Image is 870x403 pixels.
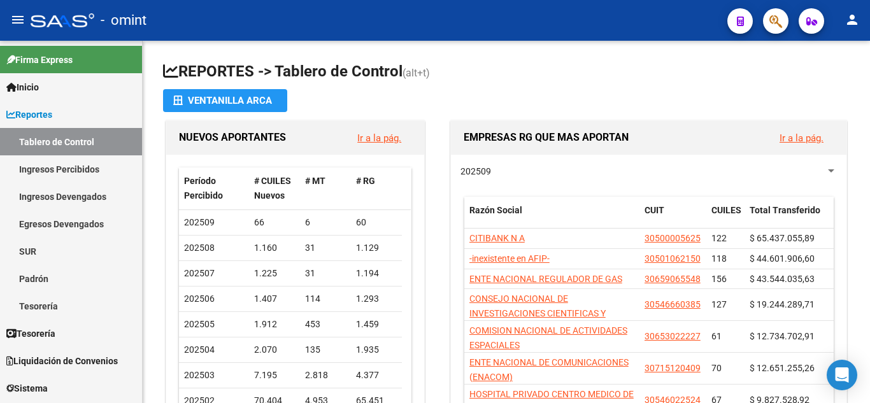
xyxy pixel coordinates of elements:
span: 70 [711,363,722,373]
div: 1.194 [356,266,397,281]
span: 202507 [184,268,215,278]
span: 61 [711,331,722,341]
div: 114 [305,292,346,306]
div: Ventanilla ARCA [173,89,277,112]
span: 202506 [184,293,215,304]
button: Ir a la pág. [769,126,834,150]
a: Ir a la pág. [780,132,824,144]
span: # RG [356,176,375,186]
div: 1.160 [254,241,295,255]
div: 66 [254,215,295,230]
div: 453 [305,317,346,332]
span: Reportes [6,108,52,122]
span: CONSEJO NACIONAL DE INVESTIGACIONES CIENTIFICAS Y TECNICAS CONICET [469,293,606,333]
span: Liquidación de Convenios [6,354,118,368]
span: 30659065548 [645,274,701,284]
div: 1.129 [356,241,397,255]
span: Inicio [6,80,39,94]
span: $ 43.544.035,63 [750,274,815,284]
button: Ir a la pág. [347,126,411,150]
h1: REPORTES -> Tablero de Control [163,61,850,83]
span: CITIBANK N A [469,233,525,243]
span: $ 44.601.906,60 [750,253,815,264]
span: Razón Social [469,205,522,215]
datatable-header-cell: # RG [351,167,402,209]
datatable-header-cell: CUIT [639,197,706,239]
span: $ 19.244.289,71 [750,299,815,309]
datatable-header-cell: # MT [300,167,351,209]
span: -inexistente en AFIP- [469,253,550,264]
span: 122 [711,233,727,243]
span: 202509 [460,166,491,176]
div: 1.293 [356,292,397,306]
span: ENTE NACIONAL REGULADOR DE GAS [469,274,622,284]
div: 1.407 [254,292,295,306]
span: 202508 [184,243,215,253]
span: 202503 [184,370,215,380]
span: 118 [711,253,727,264]
span: 202504 [184,344,215,355]
div: Open Intercom Messenger [827,360,857,390]
span: 30500005625 [645,233,701,243]
span: # MT [305,176,325,186]
span: Período Percibido [184,176,223,201]
span: 30501062150 [645,253,701,264]
span: $ 12.651.255,26 [750,363,815,373]
div: 2.070 [254,343,295,357]
div: 7.195 [254,368,295,383]
span: Total Transferido [750,205,820,215]
span: 30715120409 [645,363,701,373]
div: 60 [356,215,397,230]
span: 30653022227 [645,331,701,341]
span: Tesorería [6,327,55,341]
span: 156 [711,274,727,284]
span: EMPRESAS RG QUE MAS APORTAN [464,131,629,143]
div: 31 [305,241,346,255]
span: 30546660385 [645,299,701,309]
span: CUIT [645,205,664,215]
div: 135 [305,343,346,357]
div: 6 [305,215,346,230]
datatable-header-cell: Total Transferido [745,197,834,239]
span: 127 [711,299,727,309]
span: # CUILES Nuevos [254,176,291,201]
datatable-header-cell: Período Percibido [179,167,249,209]
span: COMISION NACIONAL DE ACTIVIDADES ESPACIALES [469,325,627,350]
div: 31 [305,266,346,281]
span: Sistema [6,381,48,395]
span: ENTE NACIONAL DE COMUNICACIONES (ENACOM) [469,357,629,382]
div: 2.818 [305,368,346,383]
span: $ 65.437.055,89 [750,233,815,243]
div: 4.377 [356,368,397,383]
div: 1.459 [356,317,397,332]
datatable-header-cell: CUILES [706,197,745,239]
div: 1.935 [356,343,397,357]
span: (alt+t) [403,67,430,79]
span: Firma Express [6,53,73,67]
a: Ir a la pág. [357,132,401,144]
datatable-header-cell: Razón Social [464,197,639,239]
span: 202509 [184,217,215,227]
datatable-header-cell: # CUILES Nuevos [249,167,300,209]
div: 1.912 [254,317,295,332]
div: 1.225 [254,266,295,281]
span: $ 12.734.702,91 [750,331,815,341]
button: Ventanilla ARCA [163,89,287,112]
mat-icon: person [845,12,860,27]
span: 202505 [184,319,215,329]
span: NUEVOS APORTANTES [179,131,286,143]
span: CUILES [711,205,741,215]
mat-icon: menu [10,12,25,27]
span: - omint [101,6,146,34]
